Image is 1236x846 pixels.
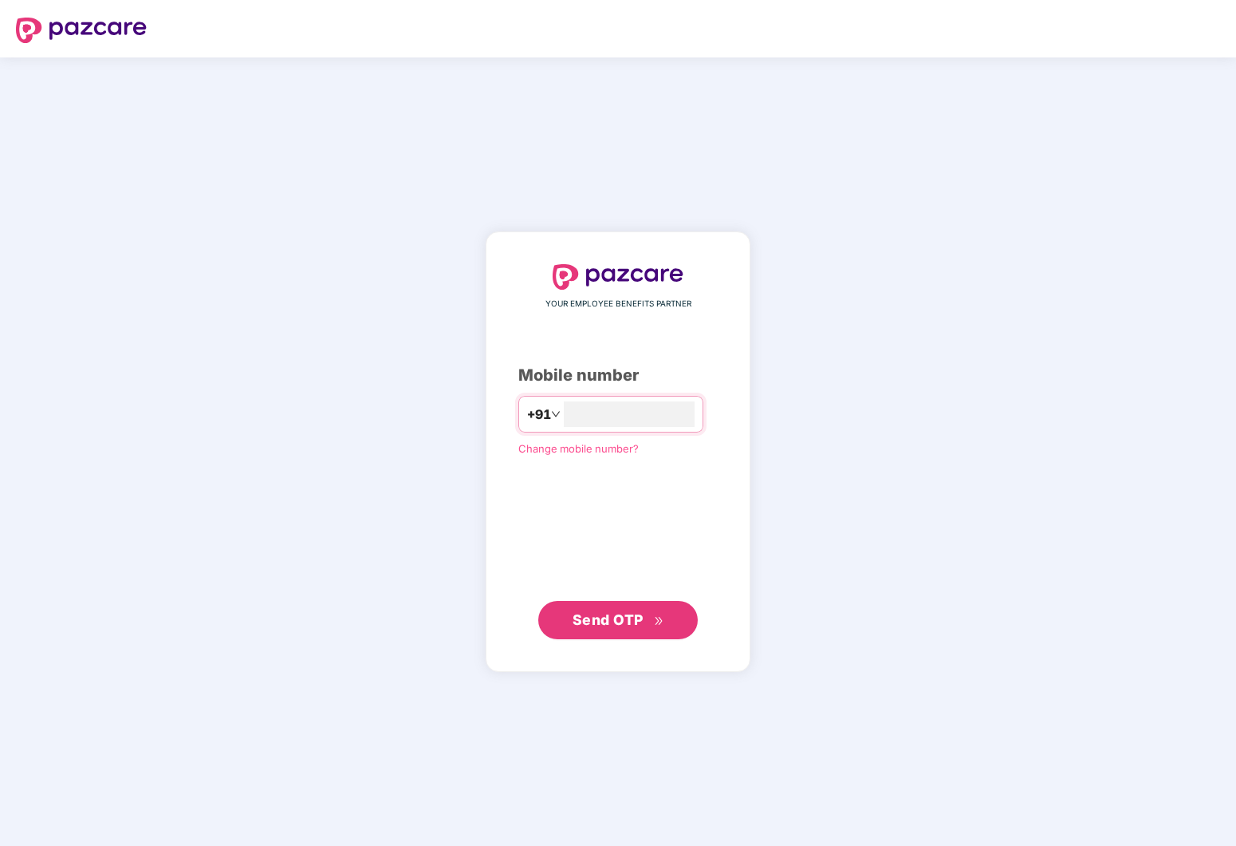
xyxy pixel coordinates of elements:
[16,18,147,43] img: logo
[518,442,639,455] a: Change mobile number?
[518,363,718,388] div: Mobile number
[553,264,683,290] img: logo
[551,409,561,419] span: down
[654,616,664,627] span: double-right
[573,611,644,628] span: Send OTP
[538,601,698,639] button: Send OTPdouble-right
[545,298,691,310] span: YOUR EMPLOYEE BENEFITS PARTNER
[527,405,551,425] span: +91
